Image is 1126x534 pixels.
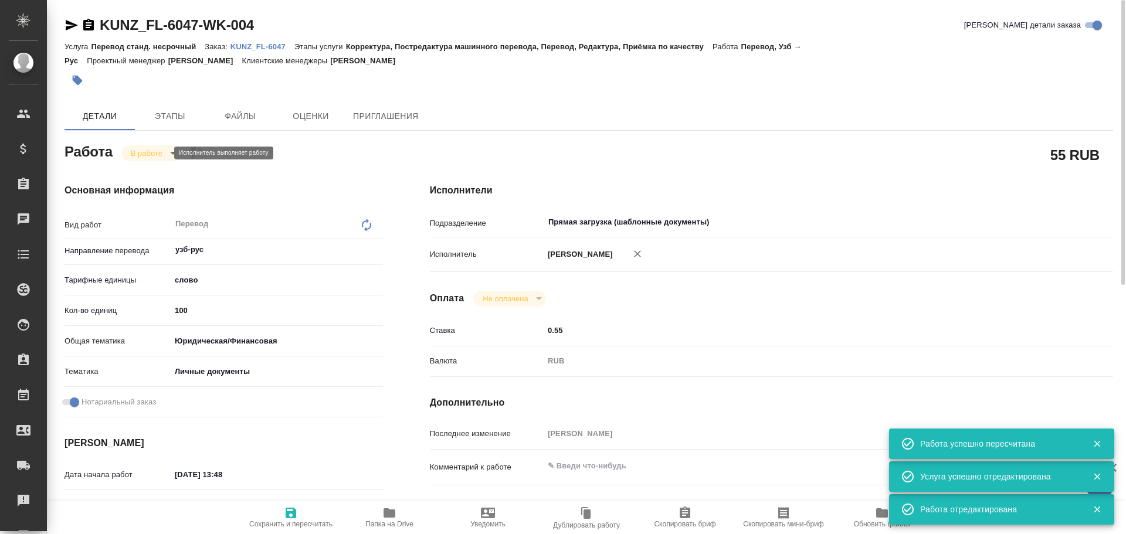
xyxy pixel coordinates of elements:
p: [PERSON_NAME] [544,249,613,260]
span: Папка на Drive [365,520,413,528]
h4: Исполнители [430,183,1113,198]
button: Уведомить [439,501,537,534]
button: Добавить тэг [65,67,90,93]
div: В работе [473,291,545,307]
span: Дублировать работу [553,521,620,529]
p: [PERSON_NAME] [168,56,242,65]
a: KUNZ_FL-6047 [230,41,294,51]
button: Закрыть [1085,438,1109,449]
span: Скопировать мини-бриф [743,520,823,528]
span: Оценки [283,109,339,124]
input: ✎ Введи что-нибудь [171,302,383,319]
div: Работа отредактирована [920,504,1075,515]
div: Юридическая/Финансовая [171,331,383,351]
span: Детали [72,109,128,124]
p: Ставка [430,325,544,336]
button: Open [377,249,379,251]
span: Сохранить и пересчитать [249,520,333,528]
p: Направление перевода [65,245,171,257]
div: Работа успешно пересчитана [920,438,1075,450]
input: ✎ Введи что-нибудь [544,322,1056,339]
input: ✎ Введи что-нибудь [171,466,273,483]
p: Последнее изменение [430,428,544,440]
span: Обновить файлы [854,520,911,528]
button: Скопировать мини-бриф [734,501,833,534]
span: Скопировать бриф [654,520,715,528]
p: Проектный менеджер [87,56,168,65]
input: Пустое поле [544,425,1056,442]
h2: 55 RUB [1050,145,1100,165]
h2: Работа [65,140,113,161]
button: Не оплачена [479,294,531,304]
div: слово [171,270,383,290]
h4: Основная информация [65,183,383,198]
p: Услуга [65,42,91,51]
span: Этапы [142,109,198,124]
p: Дата начала работ [65,469,171,481]
span: Уведомить [470,520,506,528]
button: Сохранить и пересчитать [242,501,340,534]
div: Услуга успешно отредактирована [920,471,1075,482]
h4: Оплата [430,291,464,305]
button: Open [1050,221,1052,223]
span: Приглашения [353,109,419,124]
button: Удалить исполнителя [625,241,650,267]
span: [PERSON_NAME] детали заказа [964,19,1081,31]
p: Вид работ [65,219,171,231]
p: Валюта [430,355,544,367]
p: Работа [713,42,741,51]
p: Исполнитель [430,249,544,260]
button: Скопировать ссылку [82,18,96,32]
p: KUNZ_FL-6047 [230,42,294,51]
p: Заказ: [205,42,230,51]
p: Этапы услуги [294,42,346,51]
button: Скопировать ссылку для ЯМессенджера [65,18,79,32]
p: [PERSON_NAME] [330,56,404,65]
button: Папка на Drive [340,501,439,534]
a: KUNZ_FL-6047-WK-004 [100,17,254,33]
p: Перевод станд. несрочный [91,42,205,51]
button: Закрыть [1085,504,1109,515]
span: Нотариальный заказ [82,396,156,408]
div: Личные документы [171,362,383,382]
p: Клиентские менеджеры [242,56,331,65]
p: Тарифные единицы [65,274,171,286]
button: В работе [127,148,166,158]
h4: Дополнительно [430,396,1113,410]
button: Дублировать работу [537,501,636,534]
p: Комментарий к работе [430,461,544,473]
span: Файлы [212,109,269,124]
button: Закрыть [1085,471,1109,482]
h4: [PERSON_NAME] [65,436,383,450]
p: Кол-во единиц [65,305,171,317]
p: Тематика [65,366,171,377]
p: Корректура, Постредактура машинного перевода, Перевод, Редактура, Приёмка по качеству [346,42,713,51]
div: В работе [121,145,180,161]
p: Подразделение [430,217,544,229]
p: Общая тематика [65,335,171,347]
input: Пустое поле [171,499,273,516]
div: RUB [544,351,1056,371]
button: Скопировать бриф [636,501,734,534]
button: Обновить файлы [833,501,931,534]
